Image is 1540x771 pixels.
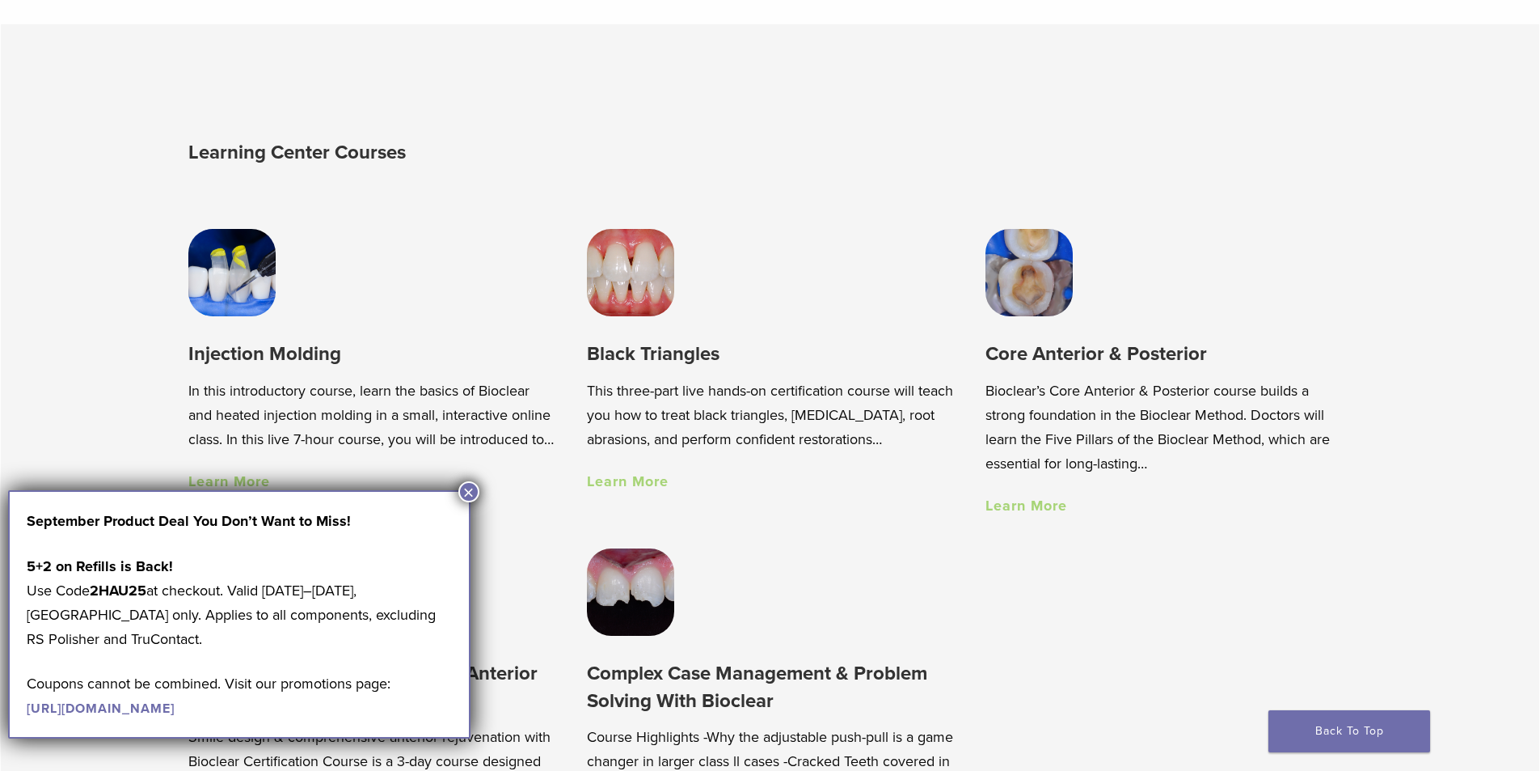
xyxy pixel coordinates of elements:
strong: 5+2 on Refills is Back! [27,557,173,575]
h3: Injection Molding [188,341,555,367]
p: Coupons cannot be combined. Visit our promotions page: [27,671,452,720]
a: Back To Top [1268,710,1430,752]
p: Bioclear’s Core Anterior & Posterior course builds a strong foundation in the Bioclear Method. Do... [985,379,1352,476]
h3: Core Anterior & Posterior [985,341,1352,367]
strong: 2HAU25 [90,582,146,599]
a: Learn More [985,497,1067,515]
h3: Complex Case Management & Problem Solving With Bioclear [587,660,953,714]
p: In this introductory course, learn the basics of Bioclear and heated injection molding in a small... [188,379,555,451]
p: This three-part live hands-on certification course will teach you how to treat black triangles, [... [587,379,953,451]
a: Learn More [587,472,669,490]
a: [URL][DOMAIN_NAME] [27,701,175,717]
strong: September Product Deal You Don’t Want to Miss! [27,512,351,530]
p: Use Code at checkout. Valid [DATE]–[DATE], [GEOGRAPHIC_DATA] only. Applies to all components, exc... [27,554,452,651]
h3: Black Triangles [587,341,953,367]
button: Close [458,481,479,502]
a: Learn More [188,472,270,490]
h2: Learning Center Courses [188,133,774,172]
